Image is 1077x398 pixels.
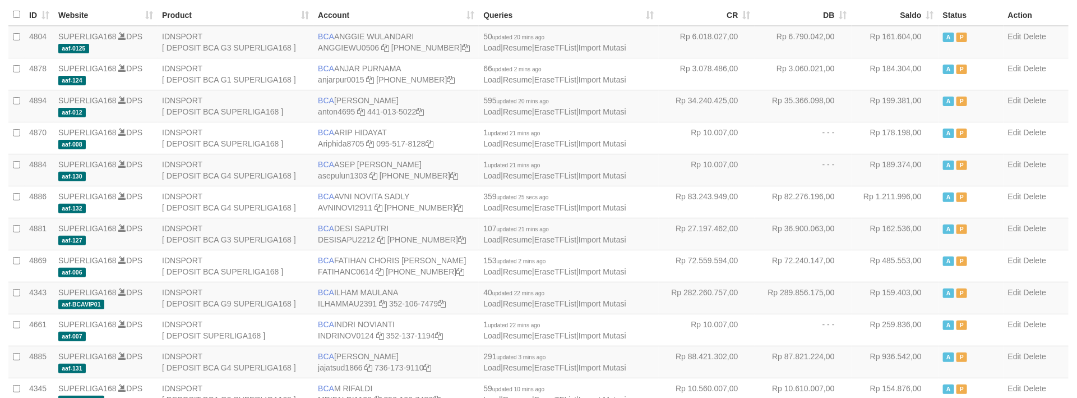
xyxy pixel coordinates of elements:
td: Rp 162.536,00 [852,218,939,250]
span: BCA [318,224,334,233]
th: Saldo: activate to sort column ascending [852,4,939,26]
span: 1 [483,128,540,137]
span: 59 [483,384,544,393]
span: 50 [483,32,544,41]
a: Delete [1024,192,1046,201]
a: Edit [1008,320,1021,329]
a: Edit [1008,32,1021,41]
a: Resume [503,267,532,276]
th: DB: activate to sort column ascending [755,4,852,26]
span: aaf-007 [58,332,86,341]
span: 153 [483,256,546,265]
td: Rp 6.018.027,00 [659,26,755,58]
span: Paused [956,65,968,74]
a: Copy 4410135022 to clipboard [416,107,424,116]
a: Edit [1008,288,1021,297]
a: Copy jajatsud1866 to clipboard [365,363,373,372]
span: updated 3 mins ago [497,354,546,360]
span: Paused [956,161,968,170]
a: Copy 0955178128 to clipboard [426,139,433,148]
th: Queries: activate to sort column ascending [479,4,658,26]
td: Rp 161.604,00 [852,26,939,58]
a: Load [483,267,501,276]
span: updated 20 mins ago [492,34,544,40]
td: [PERSON_NAME] 441-013-5022 [313,90,479,122]
a: EraseTFList [534,171,576,180]
a: Edit [1008,224,1021,233]
a: FATIHANC0614 [318,267,373,276]
span: Active [943,193,954,202]
span: Paused [956,257,968,266]
span: Paused [956,289,968,298]
a: Resume [503,363,532,372]
span: Paused [956,129,968,138]
a: EraseTFList [534,331,576,340]
span: | | | [483,64,626,84]
td: IDNSPORT [ DEPOSIT BCA G9 SUPERLIGA168 ] [158,282,313,314]
a: SUPERLIGA168 [58,224,117,233]
a: asepulun1303 [318,171,367,180]
a: Copy anton4695 to clipboard [357,107,365,116]
a: Delete [1024,256,1046,265]
td: Rp 936.542,00 [852,346,939,378]
span: BCA [318,96,334,105]
a: Load [483,203,501,212]
a: Copy 4062280453 to clipboard [458,235,466,244]
span: aaf-012 [58,108,86,117]
span: BCA [318,384,334,393]
a: Copy Ariphida8705 to clipboard [367,139,375,148]
a: Delete [1024,288,1046,297]
span: Paused [956,385,968,394]
span: BCA [318,320,334,329]
a: Resume [503,139,532,148]
td: [PERSON_NAME] 736-173-9110 [313,346,479,378]
td: - - - [755,314,852,346]
td: IDNSPORT [ DEPOSIT BCA G4 SUPERLIGA168 ] [158,346,313,378]
a: Copy INDRINOV0124 to clipboard [376,331,384,340]
a: SUPERLIGA168 [58,288,117,297]
a: Copy 7361739110 to clipboard [424,363,432,372]
a: Copy DESISAPU2212 to clipboard [377,235,385,244]
a: Edit [1008,256,1021,265]
span: Paused [956,353,968,362]
a: Import Mutasi [579,299,626,308]
td: DPS [54,26,158,58]
td: DPS [54,218,158,250]
a: Delete [1024,384,1046,393]
span: updated 21 mins ago [488,162,540,168]
td: IDNSPORT [ DEPOSIT BCA G4 SUPERLIGA168 ] [158,154,313,186]
span: Active [943,257,954,266]
a: Edit [1008,384,1021,393]
a: SUPERLIGA168 [58,96,117,105]
span: updated 21 mins ago [488,130,540,136]
td: ILHAM MAULANA 352-106-7479 [313,282,479,314]
a: Delete [1024,32,1046,41]
a: Edit [1008,352,1021,361]
span: updated 22 mins ago [488,322,540,328]
a: Delete [1024,96,1046,105]
a: Import Mutasi [579,235,626,244]
span: updated 10 mins ago [492,386,544,392]
td: ANJAR PURNAMA [PHONE_NUMBER] [313,58,479,90]
th: Website: activate to sort column ascending [54,4,158,26]
a: EraseTFList [534,235,576,244]
a: Import Mutasi [579,267,626,276]
td: Rp 3.060.021,00 [755,58,852,90]
a: SUPERLIGA168 [58,128,117,137]
a: Resume [503,107,532,116]
td: IDNSPORT [ DEPOSIT BCA SUPERLIGA168 ] [158,250,313,282]
span: BCA [318,128,334,137]
td: IDNSPORT [ DEPOSIT BCA G3 SUPERLIGA168 ] [158,218,313,250]
td: DPS [54,154,158,186]
span: aaf-008 [58,140,86,149]
td: DPS [54,90,158,122]
span: | | | [483,160,626,180]
a: SUPERLIGA168 [58,192,117,201]
td: Rp 83.243.949,00 [659,186,755,218]
a: SUPERLIGA168 [58,320,117,329]
span: Active [943,289,954,298]
span: Paused [956,193,968,202]
td: ANGGIE WULANDARI [PHONE_NUMBER] [313,26,479,58]
a: Load [483,139,501,148]
td: Rp 27.197.462,00 [659,218,755,250]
